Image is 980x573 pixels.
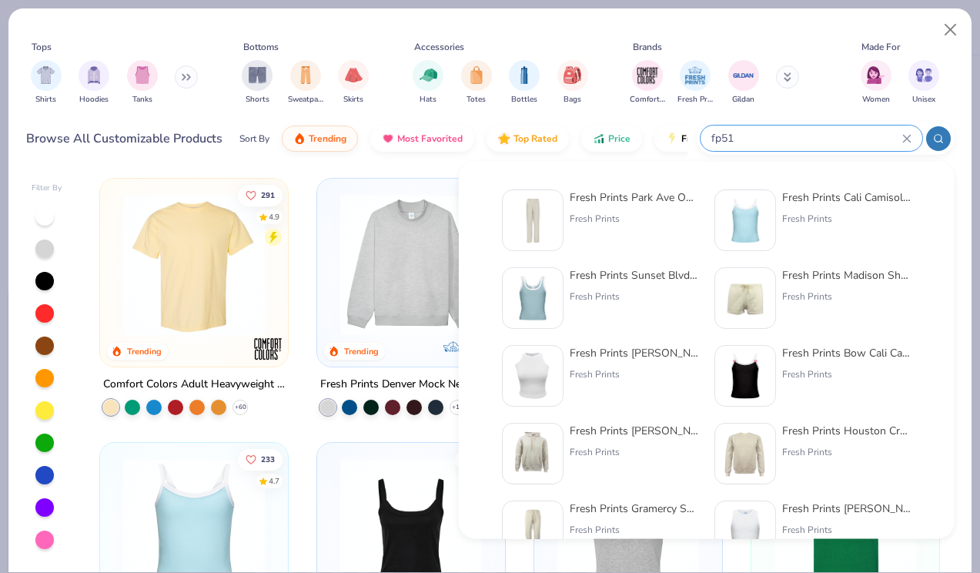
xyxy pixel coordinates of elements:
button: filter button [677,60,713,106]
button: Trending [282,126,358,152]
img: f5d85501-0dbb-4ee4-b115-c08fa3845d83 [333,194,490,336]
div: Filter By [32,183,62,194]
img: Fresh Prints Image [684,64,707,87]
button: Most Favorited [370,126,474,152]
span: Skirts [343,94,363,106]
span: Unisex [912,94,935,106]
div: Fresh Prints Gramercy Sweats [570,501,699,517]
img: Tanks Image [134,66,151,84]
div: filter for Bags [557,60,588,106]
img: 0ed6d0be-3a42-4fd2-9b2a-c5ffc757fdcf [509,196,557,244]
span: Hats [420,94,436,106]
span: Shirts [35,94,56,106]
div: Fresh Prints [570,290,699,303]
span: 233 [261,455,275,463]
div: Fresh Prints [PERSON_NAME] [570,423,699,439]
button: filter button [79,60,109,106]
div: Bottoms [243,40,279,54]
img: Unisex Image [915,66,933,84]
button: Top Rated [487,126,569,152]
div: Fresh Prints [PERSON_NAME] Tank Top [570,345,699,361]
div: filter for Skirts [338,60,369,106]
div: Fresh Prints Denver Mock Neck Heavyweight Sweatshirt [320,375,502,394]
img: 029b8af0-80e6-406f-9fdc-fdf898547912 [115,194,273,336]
img: 77944df5-e76b-4334-8282-15ad299dbe6a [721,508,769,555]
span: 291 [261,191,275,199]
img: Skirts Image [345,66,363,84]
button: filter button [31,60,62,106]
img: 805349cc-a073-4baf-ae89-b2761e757b43 [509,274,557,322]
div: filter for Sweatpants [288,60,323,106]
img: f8659b9a-ffcf-4c66-8fab-d697857cb3ac [721,430,769,477]
button: Like [238,184,283,206]
div: filter for Hoodies [79,60,109,106]
div: Browse All Customizable Products [26,129,222,148]
img: a25d9891-da96-49f3-a35e-76288174bf3a [721,196,769,244]
button: Close [936,15,965,45]
button: Like [238,448,283,470]
span: Women [862,94,890,106]
button: filter button [288,60,323,106]
div: Accessories [414,40,464,54]
button: Price [581,126,642,152]
div: Fresh Prints [782,367,911,381]
img: Women Image [867,66,885,84]
img: Bags Image [564,66,580,84]
div: Fresh Prints Cali Camisole Top [782,189,911,206]
span: Bottles [511,94,537,106]
input: Try "T-Shirt" [710,129,902,147]
div: Fresh Prints Houston Crew [782,423,911,439]
button: filter button [630,60,665,106]
div: filter for Bottles [509,60,540,106]
img: c186e665-251a-47c8-98ac-0adcdfc37056 [721,352,769,400]
button: filter button [338,60,369,106]
img: Gildan Image [732,64,755,87]
img: flash.gif [666,132,678,145]
img: af831d54-ce8e-4f35-888c-41887917e7ba [509,508,557,555]
div: filter for Comfort Colors [630,60,665,106]
div: filter for Shirts [31,60,62,106]
div: filter for Hats [413,60,443,106]
span: Comfort Colors [630,94,665,106]
button: Like [455,448,500,470]
img: Hoodies Image [85,66,102,84]
div: Fresh Prints [570,523,699,537]
div: Sort By [239,132,269,146]
button: filter button [728,60,759,106]
img: Bottles Image [516,66,533,84]
div: filter for Shorts [242,60,273,106]
span: Fresh Prints [677,94,713,106]
img: 72ba704f-09a2-4d3f-9e57-147d586207a1 [509,352,557,400]
img: 4cba63b0-d7b1-4498-a49e-d83b35899c19 [509,430,557,477]
button: filter button [413,60,443,106]
img: Hats Image [420,66,437,84]
button: filter button [557,60,588,106]
div: filter for Gildan [728,60,759,106]
div: filter for Women [861,60,891,106]
button: filter button [461,60,492,106]
img: Shorts Image [249,66,266,84]
div: 4.7 [269,475,279,487]
span: + 60 [235,403,246,412]
div: filter for Totes [461,60,492,106]
img: TopRated.gif [498,132,510,145]
div: Fresh Prints [570,367,699,381]
span: Top Rated [513,132,557,145]
span: Tanks [132,94,152,106]
div: filter for Unisex [908,60,939,106]
span: Most Favorited [397,132,463,145]
div: Fresh Prints [570,212,699,226]
span: + 10 [452,403,463,412]
button: filter button [509,60,540,106]
img: 57e454c6-5c1c-4246-bc67-38b41f84003c [721,274,769,322]
div: Fresh Prints [570,445,699,459]
span: Shorts [246,94,269,106]
span: Gildan [732,94,754,106]
div: Fresh Prints [782,445,911,459]
div: filter for Tanks [127,60,158,106]
div: Tops [32,40,52,54]
span: Hoodies [79,94,109,106]
button: filter button [861,60,891,106]
div: filter for Fresh Prints [677,60,713,106]
span: Sweatpants [288,94,323,106]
